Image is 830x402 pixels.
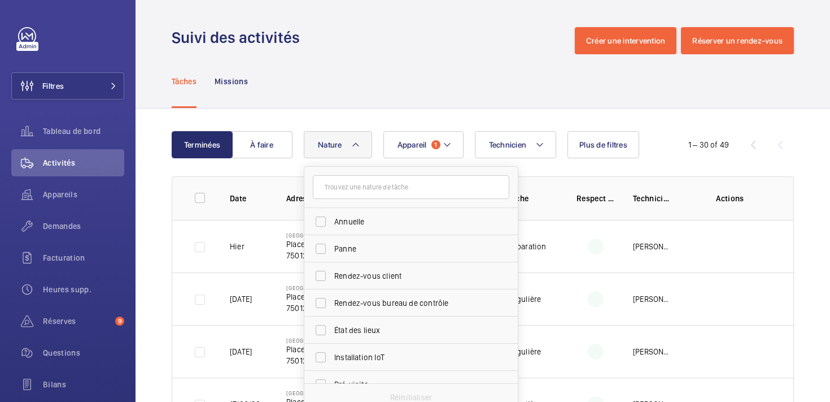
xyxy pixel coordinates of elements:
[286,355,393,366] p: 75012 [GEOGRAPHIC_DATA]
[383,131,464,158] button: Appareil1
[633,241,671,252] p: [PERSON_NAME]
[334,297,490,309] span: Rendez-vous bureau de contrôle
[688,139,729,150] div: 1 – 30 of 49
[286,291,393,302] p: Place [PERSON_NAME]
[286,232,393,239] p: [GEOGRAPHIC_DATA][PERSON_NAME]
[633,293,671,305] p: [PERSON_NAME]
[215,76,248,87] p: Missions
[43,252,124,263] span: Facturation
[579,140,627,149] span: Plus de filtres
[286,284,393,291] p: [GEOGRAPHIC_DATA][PERSON_NAME]
[334,270,490,282] span: Rendez-vous client
[575,27,677,54] button: Créer une intervention
[397,140,427,149] span: Appareil
[508,241,547,252] p: Réparation
[43,315,111,327] span: Réserves
[42,80,64,92] span: Filtres
[43,284,124,295] span: Heures supp.
[334,379,490,390] span: Pré-visite
[286,302,393,314] p: 75012 [GEOGRAPHIC_DATA]
[43,126,124,137] span: Tableau de bord
[313,175,509,199] input: Trouvez une nature de tâche
[286,337,393,344] p: [GEOGRAPHIC_DATA][PERSON_NAME]
[304,131,372,158] button: Nature
[318,140,342,149] span: Nature
[286,344,393,355] p: Place [PERSON_NAME]
[286,239,393,250] p: Place [PERSON_NAME]
[475,131,557,158] button: Technicien
[43,221,124,232] span: Demandes
[230,193,268,204] p: Date
[115,317,124,326] span: 9
[334,325,490,336] span: État des lieux
[43,347,124,358] span: Questions
[43,157,124,168] span: Activités
[334,243,490,254] span: Panne
[334,352,490,363] span: Installation IoT
[508,293,541,305] p: Régulière
[286,390,393,396] p: [GEOGRAPHIC_DATA][PERSON_NAME]
[172,131,233,158] button: Terminées
[286,193,405,204] p: Adresse
[43,379,124,390] span: Bilans
[230,293,252,305] p: [DATE]
[172,27,307,48] h1: Suivi des activités
[172,76,196,87] p: Tâches
[11,72,124,100] button: Filtres
[508,193,558,204] p: Tâche
[489,140,527,149] span: Technicien
[689,193,771,204] p: Actions
[286,250,393,261] p: 75012 [GEOGRAPHIC_DATA]
[230,346,252,357] p: [DATE]
[230,241,244,252] p: Hier
[43,189,124,200] span: Appareils
[508,346,541,357] p: Régulière
[633,193,671,204] p: Technicien
[334,216,490,227] span: Annuelle
[633,346,671,357] p: [PERSON_NAME]
[576,193,615,204] p: Respect délai
[231,131,292,158] button: À faire
[681,27,794,54] button: Réserver un rendez-vous
[431,140,440,149] span: 1
[567,131,639,158] button: Plus de filtres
